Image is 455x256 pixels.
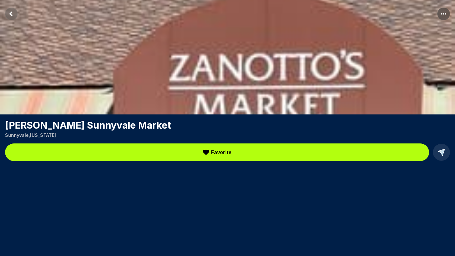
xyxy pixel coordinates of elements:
[5,143,429,161] button: Favorite
[5,119,450,131] h1: [PERSON_NAME] Sunnyvale Market
[5,8,18,20] button: Return to previous page
[5,132,450,138] p: Sunnyvale , [US_STATE]
[211,148,232,156] span: Favorite
[437,8,450,20] button: More options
